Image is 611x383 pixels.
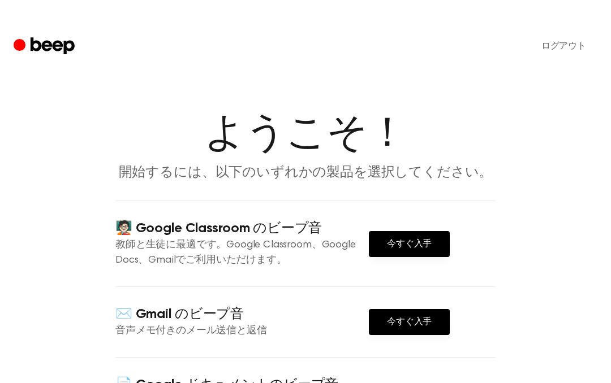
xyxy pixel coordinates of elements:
font: ログアウト [541,18,586,27]
font: 今すぐ入手 [387,294,432,303]
font: 📄 Google ドキュメントのビープ音 [115,354,338,368]
font: 🧑🏻‍🏫 Google Classroom のビープ音 [115,198,322,211]
font: 今すぐ入手 [387,216,432,225]
a: ビープ [14,12,78,34]
font: 教師と生徒に最適です。Google Classroom、Google Docs、Gmailでご利用いただけます。 [115,216,356,242]
font: 音声メモ付きのメール送信と返信 [115,302,267,312]
a: ログアウト [530,9,597,36]
a: 今すぐ入手 [369,207,450,233]
font: ようこそ！ [204,90,406,131]
font: ✉️ Gmail のビープ音 [115,284,244,297]
font: 開始するには、以下のいずれかの製品を選択してください。 [119,142,493,156]
a: 今すぐ入手 [369,285,450,311]
font: 今すぐ入手 [387,372,432,381]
